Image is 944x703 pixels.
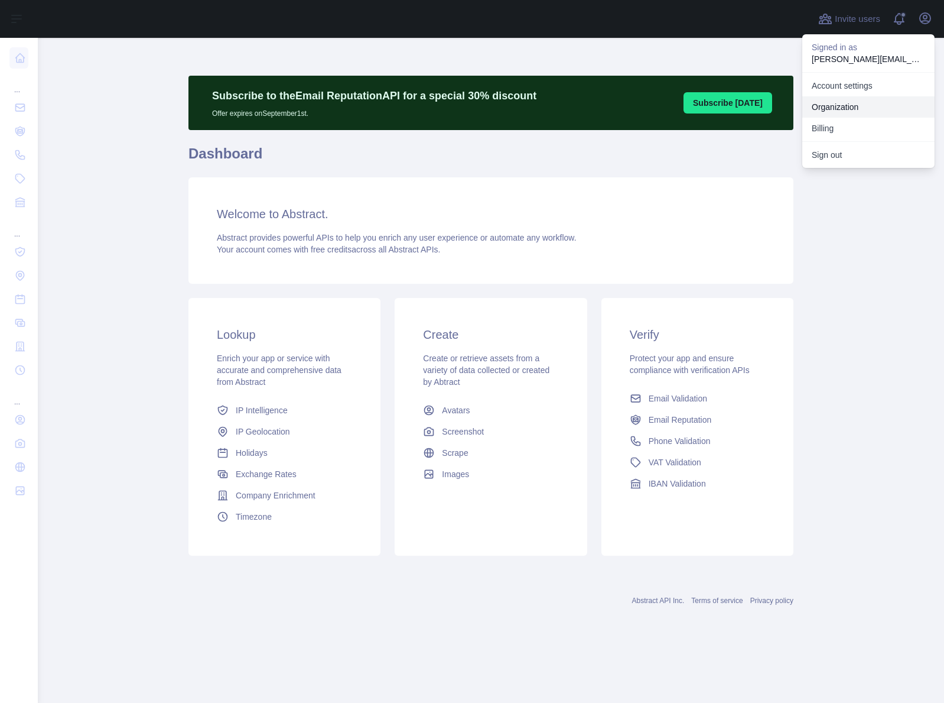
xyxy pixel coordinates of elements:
[217,245,440,254] span: Your account comes with across all Abstract APIs.
[632,597,685,605] a: Abstract API Inc.
[625,409,770,430] a: Email Reputation
[649,414,712,426] span: Email Reputation
[691,597,743,605] a: Terms of service
[212,442,357,464] a: Holidays
[188,144,793,173] h1: Dashboard
[212,400,357,421] a: IP Intelligence
[630,326,765,343] h3: Verify
[802,75,935,96] a: Account settings
[812,41,925,53] p: Signed in as
[683,92,772,114] button: Subscribe [DATE]
[236,468,297,480] span: Exchange Rates
[649,456,701,468] span: VAT Validation
[802,118,935,139] button: Billing
[442,404,470,416] span: Avatars
[649,393,707,404] span: Email Validation
[418,464,563,485] a: Images
[812,53,925,65] p: [PERSON_NAME][EMAIL_ADDRESS][DOMAIN_NAME]
[630,354,750,375] span: Protect your app and ensure compliance with verification APIs
[418,421,563,442] a: Screenshot
[649,435,711,447] span: Phone Validation
[625,452,770,473] a: VAT Validation
[816,9,883,28] button: Invite users
[418,400,563,421] a: Avatars
[423,354,549,387] span: Create or retrieve assets from a variety of data collected or created by Abtract
[212,421,357,442] a: IP Geolocation
[212,464,357,485] a: Exchange Rates
[236,404,288,416] span: IP Intelligence
[217,354,341,387] span: Enrich your app or service with accurate and comprehensive data from Abstract
[212,506,357,527] a: Timezone
[750,597,793,605] a: Privacy policy
[236,511,272,523] span: Timezone
[625,473,770,494] a: IBAN Validation
[418,442,563,464] a: Scrape
[649,478,706,490] span: IBAN Validation
[236,447,268,459] span: Holidays
[217,206,765,222] h3: Welcome to Abstract.
[212,88,536,104] p: Subscribe to the Email Reputation API for a special 30 % discount
[625,388,770,409] a: Email Validation
[625,430,770,452] a: Phone Validation
[9,71,28,95] div: ...
[802,144,935,166] button: Sign out
[236,490,315,501] span: Company Enrichment
[9,215,28,239] div: ...
[212,104,536,118] p: Offer expires on September 1st.
[442,468,469,480] span: Images
[9,383,28,407] div: ...
[311,245,351,254] span: free credits
[442,426,484,438] span: Screenshot
[217,326,352,343] h3: Lookup
[212,485,357,506] a: Company Enrichment
[423,326,558,343] h3: Create
[236,426,290,438] span: IP Geolocation
[835,12,880,26] span: Invite users
[802,96,935,118] a: Organization
[217,233,577,242] span: Abstract provides powerful APIs to help you enrich any user experience or automate any workflow.
[442,447,468,459] span: Scrape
